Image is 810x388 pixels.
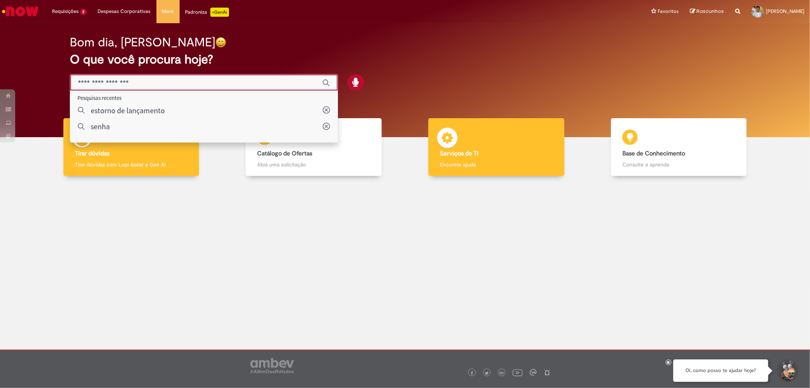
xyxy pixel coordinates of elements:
a: Rascunhos [690,8,724,15]
img: logo_footer_ambev_rotulo_gray.png [250,358,294,373]
img: ServiceNow [1,4,40,19]
span: Requisições [52,8,79,15]
span: More [162,8,174,15]
b: Catálogo de Ofertas [257,150,312,157]
h2: O que você procura hoje? [70,53,740,66]
p: Encontre ajuda [440,161,553,168]
p: Abra uma solicitação [257,161,370,168]
a: Catálogo de Ofertas Abra uma solicitação [223,118,405,176]
img: happy-face.png [215,37,226,48]
span: Despesas Corporativas [98,8,151,15]
p: +GenAi [210,8,229,17]
img: logo_footer_linkedin.png [500,371,504,375]
img: logo_footer_naosei.png [544,369,551,376]
img: logo_footer_facebook.png [470,371,474,375]
span: 2 [80,9,87,15]
span: Favoritos [658,8,679,15]
b: Base de Conhecimento [622,150,685,157]
img: logo_footer_workplace.png [530,369,537,376]
img: logo_footer_youtube.png [513,367,523,377]
b: Serviços de TI [440,150,478,157]
b: Tirar dúvidas [75,150,109,157]
a: Tirar dúvidas Tirar dúvidas com Lupi Assist e Gen Ai [40,118,223,176]
a: Serviços de TI Encontre ajuda [405,118,588,176]
div: Padroniza [185,8,229,17]
button: Iniciar Conversa de Suporte [776,359,799,382]
span: Rascunhos [696,8,724,15]
p: Consulte e aprenda [622,161,735,168]
span: [PERSON_NAME] [766,8,804,14]
a: Base de Conhecimento Consulte e aprenda [587,118,770,176]
div: Oi, como posso te ajudar hoje? [673,359,768,382]
p: Tirar dúvidas com Lupi Assist e Gen Ai [75,161,188,168]
img: logo_footer_twitter.png [485,371,489,375]
h2: Bom dia, [PERSON_NAME] [70,36,215,49]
